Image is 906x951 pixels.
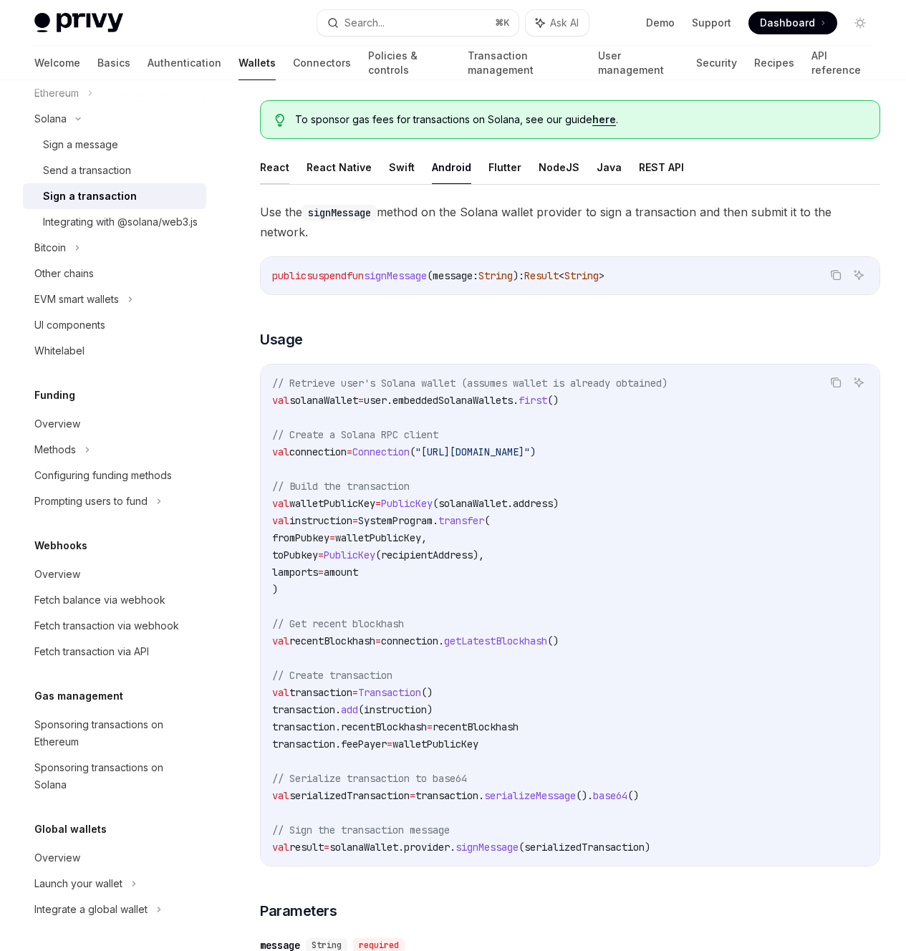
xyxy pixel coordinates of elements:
button: Toggle dark mode [849,11,872,34]
span: // Create a Solana RPC client [272,428,438,441]
span: = [318,566,324,579]
a: Authentication [148,46,221,80]
div: Integrating with @solana/web3.js [43,213,198,231]
span: // Create transaction [272,669,392,682]
div: UI components [34,317,105,334]
div: Whitelabel [34,342,85,359]
span: > [599,269,604,282]
span: // Build the transaction [272,480,410,493]
span: // Serialize transaction to base64 [272,772,467,785]
a: Welcome [34,46,80,80]
div: Search... [344,14,385,32]
span: val [272,841,289,854]
span: Dashboard [760,16,815,30]
div: Other chains [34,265,94,282]
div: Send a transaction [43,162,131,179]
a: UI components [23,312,206,338]
button: React [260,150,289,184]
span: transaction.recentBlockhash [272,720,427,733]
button: Ask AI [849,266,868,284]
span: PublicKey [381,497,433,510]
a: Fetch transaction via API [23,639,206,665]
span: Transaction [358,686,421,699]
h5: Gas management [34,687,123,705]
button: Copy the contents from the code block [827,266,845,284]
span: = [427,720,433,733]
span: val [272,394,289,407]
a: Sign a message [23,132,206,158]
div: Prompting users to fund [34,493,148,510]
a: Demo [646,16,675,30]
span: (solanaWallet.address) [433,497,559,510]
span: connection. [381,634,444,647]
span: transaction. [415,789,484,802]
span: serializedTransaction [289,789,410,802]
button: Swift [389,150,415,184]
div: Sponsoring transactions on Solana [34,759,198,793]
div: Bitcoin [34,239,66,256]
button: REST API [639,150,684,184]
a: Transaction management [468,46,582,80]
a: here [592,113,616,126]
span: val [272,497,289,510]
span: solanaWallet.provider. [329,841,456,854]
span: getLatestBlockhash [444,634,547,647]
a: Whitelabel [23,338,206,364]
span: < [559,269,564,282]
span: walletPublicKey, [335,531,427,544]
a: Policies & controls [368,46,450,80]
span: ) [530,445,536,458]
span: String [564,269,599,282]
button: Copy the contents from the code block [827,373,845,392]
img: light logo [34,13,123,33]
span: Use the method on the Solana wallet provider to sign a transaction and then submit it to the netw... [260,202,880,242]
div: Methods [34,441,76,458]
span: String [312,940,342,951]
span: ( [484,514,490,527]
span: instruction [289,514,352,527]
span: (message: [427,269,478,282]
button: Android [432,150,471,184]
div: Sponsoring transactions on Ethereum [34,716,198,750]
span: () [421,686,433,699]
span: To sponsor gas fees for transactions on Solana, see our guide . [295,112,865,127]
span: toPubkey [272,549,318,561]
button: Search...⌘K [317,10,519,36]
span: solanaWallet [289,394,358,407]
span: (). [576,789,593,802]
div: Fetch balance via webhook [34,592,165,609]
span: = [324,841,329,854]
div: Launch your wallet [34,875,122,892]
span: suspend [307,269,347,282]
span: "[URL][DOMAIN_NAME]" [415,445,530,458]
span: user.embeddedSolanaWallets. [364,394,519,407]
div: Fetch transaction via webhook [34,617,179,634]
span: public [272,269,307,282]
a: Sponsoring transactions on Solana [23,755,206,798]
svg: Tip [275,114,285,127]
span: val [272,789,289,802]
span: base64 [593,789,627,802]
span: // Sign the transaction message [272,824,450,836]
a: Sign a transaction [23,183,206,209]
span: = [352,686,358,699]
a: Fetch transaction via webhook [23,613,206,639]
div: Fetch transaction via API [34,643,149,660]
h5: Funding [34,387,75,404]
span: = [375,634,381,647]
span: transaction. [272,703,341,716]
span: amount [324,566,358,579]
a: Connectors [293,46,351,80]
a: Basics [97,46,130,80]
span: serializeMessage [484,789,576,802]
div: Solana [34,110,67,127]
span: fromPubkey [272,531,329,544]
h5: Global wallets [34,821,107,838]
span: transaction.feePayer [272,738,387,750]
span: ): [513,269,524,282]
button: Ask AI [849,373,868,392]
button: Java [597,150,622,184]
button: NodeJS [539,150,579,184]
a: Recipes [754,46,794,80]
a: Fetch balance via webhook [23,587,206,613]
